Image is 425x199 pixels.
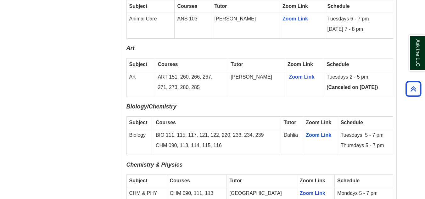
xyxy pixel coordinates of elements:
p: Thursdays 5 - 7 pm [341,142,390,149]
strong: Courses [158,62,178,67]
p: 271, 273, 280, 285 [158,84,225,91]
strong: Subject [129,62,148,67]
strong: Zoom Link [306,120,331,125]
a: Zoom Link [300,191,325,196]
td: Biology [126,129,153,155]
p: Tuesdays 6 - 7 pm [327,15,390,23]
p: ART 151, 260, 266, 267, [158,74,225,81]
strong: Subject [129,178,148,183]
strong: Tutor [215,3,227,9]
p: Tuesdays 2 - 5 pm [327,74,390,81]
strong: Zoom Link [282,3,308,9]
p: BIO 111, 115, 117, 121, 122, 220, 233, 234, 239 [156,132,278,139]
strong: (Canceled on [DATE]) [327,85,378,90]
p: Mondays 5 - 7 pm [337,190,390,197]
a: Zoom Link [306,132,331,138]
strong: Tutor [284,120,296,125]
span: Biology/Chemistry [126,103,176,110]
p: [DATE] 7 - 8 pm [327,26,390,33]
td: Dahlia [281,129,303,155]
a: Zoom Link [289,74,314,80]
strong: Schedule [341,120,363,125]
strong: Tutor [231,62,243,67]
p: Tuesdays 5 - 7 pm [341,132,390,139]
strong: Courses [156,120,176,125]
td: ANS 103 [175,13,212,39]
td: [PERSON_NAME] [212,13,280,39]
td: [PERSON_NAME] [228,71,285,97]
span: Art [126,45,135,51]
strong: Schedule [327,62,349,67]
a: Back to Top [403,85,423,93]
td: Animal Care [126,13,175,39]
strong: Zoom Link [300,178,325,183]
strong: Schedule [337,178,360,183]
span: Chemistry & Physics [126,162,183,168]
strong: Subject [129,120,148,125]
strong: Zoom Link [288,62,313,67]
strong: Schedule [327,3,350,9]
p: CHM 090, 113, 114, 115, 116 [156,142,278,149]
strong: Tutor [229,178,242,183]
strong: Subject [129,3,148,9]
td: Art [126,71,155,97]
strong: Courses [170,178,190,183]
p: CHM 090, 111, 113 [170,190,224,197]
a: Zoom Link [282,16,308,21]
strong: Courses [177,3,197,9]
